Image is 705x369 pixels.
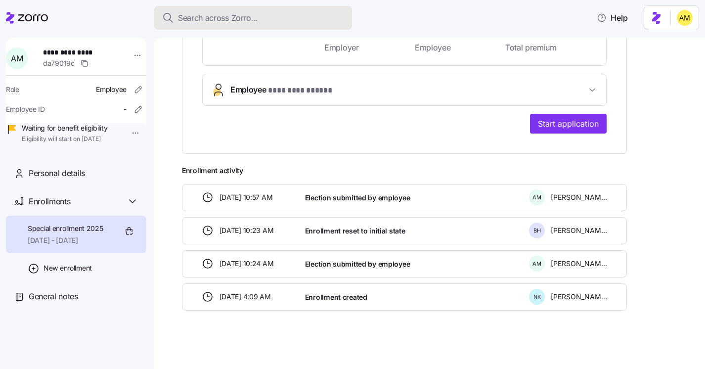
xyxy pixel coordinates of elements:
span: Enrollment activity [182,166,627,176]
img: dfaaf2f2725e97d5ef9e82b99e83f4d7 [677,10,693,26]
span: [PERSON_NAME] [551,292,607,302]
span: Total premium [505,42,594,54]
span: [DATE] 4:09 AM [220,292,271,302]
span: Enrollment created [305,292,367,302]
span: [PERSON_NAME] [551,259,607,269]
span: Special enrollment 2025 [28,224,103,233]
span: Employee [415,42,472,54]
span: N K [533,294,541,300]
span: Eligibility will start on [DATE] [22,135,107,143]
span: [PERSON_NAME] [551,226,607,235]
span: B H [533,228,541,233]
span: A M [532,261,541,267]
button: Help [589,8,636,28]
button: Start application [530,114,607,134]
span: [DATE] 10:24 AM [220,259,274,269]
span: Election submitted by employee [305,259,410,269]
span: Election submitted by employee [305,193,410,203]
span: [DATE] 10:57 AM [220,192,273,202]
span: Enrollments [29,195,70,208]
span: General notes [29,290,78,303]
span: [DATE] - [DATE] [28,235,103,245]
span: A M [532,195,541,200]
span: Employee [96,85,127,94]
span: Employer [324,42,381,54]
span: Employee ID [6,104,45,114]
span: Waiting for benefit eligibility [22,123,107,133]
span: da79019c [43,58,75,68]
span: Enrollment reset to initial state [305,226,405,236]
span: Personal details [29,167,85,180]
span: Search across Zorro... [178,12,258,24]
span: [PERSON_NAME] [551,192,607,202]
button: Search across Zorro... [154,6,352,30]
span: Start application [538,118,599,130]
span: Help [597,12,628,24]
span: A M [11,54,23,62]
span: - [124,104,127,114]
span: Employee [230,84,336,97]
span: [DATE] 10:23 AM [220,226,274,235]
span: New enrollment [44,263,92,273]
span: Role [6,85,19,94]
